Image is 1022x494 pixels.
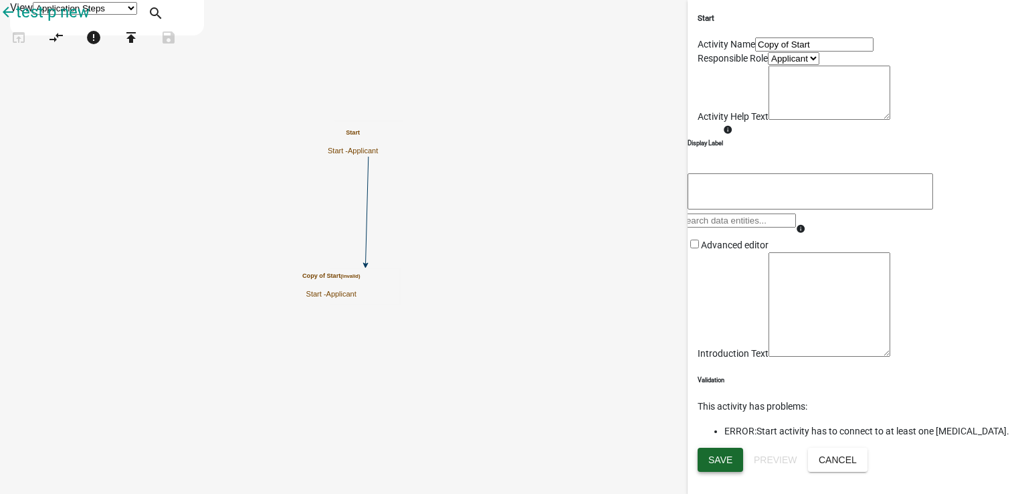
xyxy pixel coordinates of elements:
i: compare_arrows [48,29,64,48]
i: error [86,29,102,48]
label: Advanced editor [688,240,769,250]
label: Activity Help Text [698,111,769,122]
h5: Start [698,13,1012,24]
button: Preview [743,448,808,472]
input: Advanced editor [690,240,699,248]
h6: Validation [698,376,1012,385]
h6: Display Label [688,139,723,148]
span: ERROR: [724,426,756,436]
i: publish [123,29,139,48]
i: open_in_browser [11,29,27,48]
button: Cancel [808,448,867,472]
i: save [161,29,177,48]
input: Search data entities... [678,214,796,228]
button: Publish [112,24,150,53]
span: Save [708,454,732,465]
button: Auto Layout [37,24,75,53]
button: Save [150,24,187,53]
i: info [796,224,805,234]
label: Activity Name [698,39,755,50]
button: Save [698,448,743,472]
p: This activity has problems: [698,400,1012,414]
label: Responsible Role [698,53,768,64]
i: info [723,125,732,135]
label: Introduction Text [698,348,769,359]
span: Start activity has to connect to at least one [MEDICAL_DATA]. [756,426,1009,436]
button: 2 problems in this workflow [75,24,112,53]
